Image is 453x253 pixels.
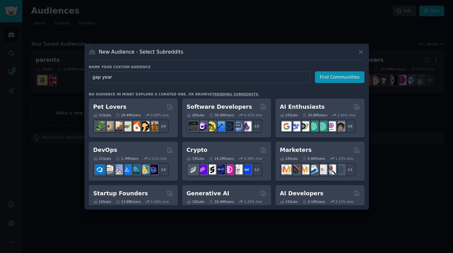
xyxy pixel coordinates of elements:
img: ArtificalIntelligence [335,121,345,131]
img: DeepSeek [290,121,300,131]
div: 19.2M Users [209,156,234,161]
input: Pick a short name, like "Digital Marketers" or "Movie-Goers" [89,71,310,83]
div: 30.0M Users [209,113,234,117]
div: 26 Sub s [187,113,204,117]
img: azuredevops [95,165,105,174]
h2: Crypto [187,146,208,154]
div: 13.8M Users [116,199,141,204]
div: + 12 [249,163,262,176]
div: 1.23 % /mo [335,156,353,161]
h2: DevOps [93,146,117,154]
img: AItoolsCatalog [299,121,309,131]
div: 1.43 % /mo [244,199,262,204]
div: No audience in mind? Explore a curated one, or browse . [89,92,260,96]
h2: Generative AI [187,190,230,198]
h3: New Audience - Select Subreddits [99,49,183,55]
img: elixir [242,121,251,131]
div: 18 Sub s [280,156,298,161]
img: CryptoNews [233,165,243,174]
img: googleads [317,165,327,174]
img: AskComputerScience [233,121,243,131]
button: Find Communities [315,71,364,83]
img: DevOpsLinks [122,165,131,174]
img: aws_cdk [139,165,149,174]
div: 6.6M Users [302,156,325,161]
img: Emailmarketing [308,165,318,174]
div: 16 Sub s [93,199,111,204]
img: cockatiel [130,121,140,131]
img: bigseo [290,165,300,174]
img: MarketingResearch [326,165,336,174]
h2: AI Enthusiasts [280,103,325,111]
div: 0.80 % /mo [151,113,169,117]
img: PetAdvice [139,121,149,131]
div: 1.44 % /mo [151,199,169,204]
div: 21 Sub s [93,156,111,161]
img: chatgpt_prompts_ [317,121,327,131]
img: turtle [122,121,131,131]
img: 0xPolygon [197,165,207,174]
img: software [188,121,198,131]
div: 0.38 % /mo [244,156,262,161]
div: + 19 [249,120,262,133]
img: defi_ [242,165,251,174]
div: 20.6M Users [302,113,327,117]
img: csharp [197,121,207,131]
h2: Startup Founders [93,190,148,198]
img: GoogleGeminiAI [282,121,291,131]
img: Docker_DevOps [113,165,123,174]
img: AskMarketing [299,165,309,174]
div: 15 Sub s [280,199,298,204]
div: 19 Sub s [187,156,204,161]
img: ethstaker [206,165,216,174]
img: platformengineering [130,165,140,174]
div: + 11 [342,163,356,176]
h2: Pet Lovers [93,103,127,111]
div: + 24 [156,120,169,133]
img: web3 [215,165,225,174]
div: 31 Sub s [93,113,111,117]
img: content_marketing [282,165,291,174]
img: reactnative [224,121,234,131]
h2: Marketers [280,146,312,154]
h2: Software Developers [187,103,252,111]
img: ethfinance [188,165,198,174]
div: 0.42 % /mo [244,113,262,117]
img: ballpython [104,121,114,131]
div: 16 Sub s [187,199,204,204]
div: + 18 [342,120,356,133]
h3: Name your custom audience [89,65,364,69]
div: + 14 [156,163,169,176]
img: learnjavascript [206,121,216,131]
div: 24.4M Users [116,113,141,117]
div: 20.4M Users [209,199,234,204]
img: iOSProgramming [215,121,225,131]
img: herpetology [95,121,105,131]
img: defiblockchain [224,165,234,174]
div: 2.11 % /mo [149,156,167,161]
h2: AI Developers [280,190,323,198]
img: OpenAIDev [326,121,336,131]
img: chatgpt_promptDesign [308,121,318,131]
img: leopardgeckos [113,121,123,131]
img: dogbreed [148,121,158,131]
div: 25 Sub s [280,113,298,117]
a: trending subreddits [212,92,258,96]
div: 2.45 % /mo [337,113,356,117]
div: 3.12 % /mo [335,199,353,204]
img: AWS_Certified_Experts [104,165,114,174]
img: OnlineMarketing [335,165,345,174]
img: PlatformEngineers [148,165,158,174]
div: 4.1M Users [302,199,325,204]
div: 1.7M Users [116,156,139,161]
